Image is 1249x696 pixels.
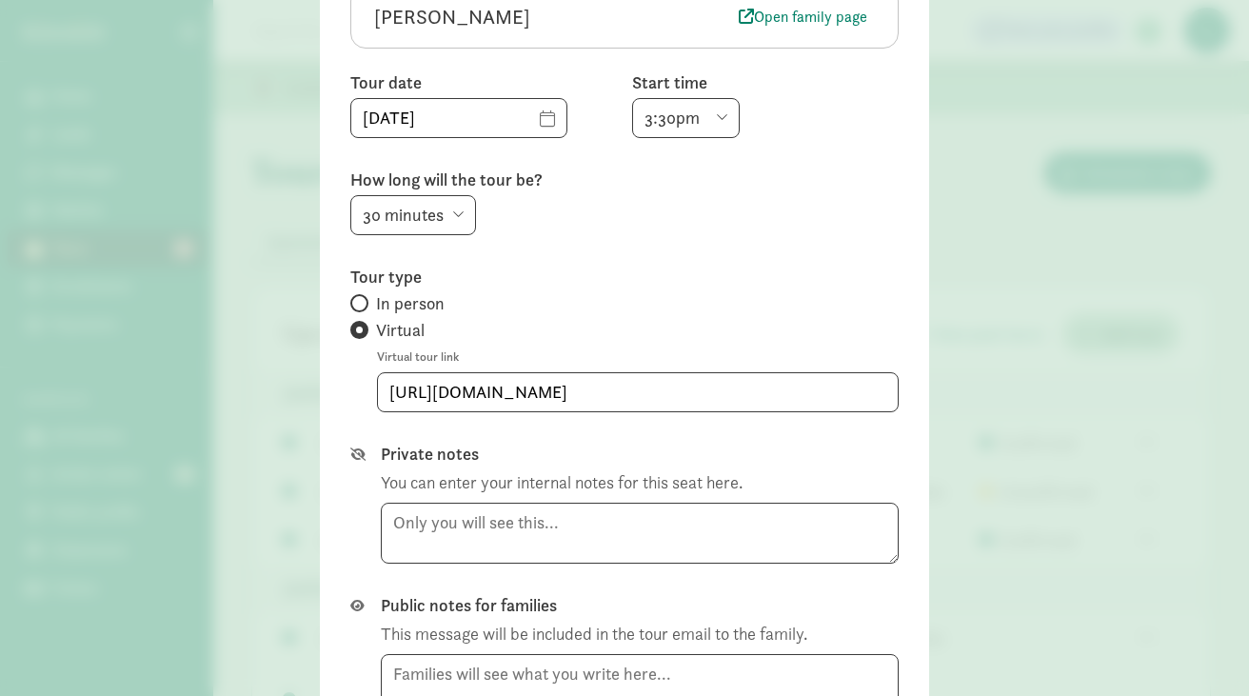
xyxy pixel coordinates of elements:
[376,319,425,342] span: Virtual
[377,346,899,368] label: Virtual tour link
[1154,605,1249,696] iframe: Chat Widget
[350,169,899,191] label: How long will the tour be?
[632,71,899,94] label: Start time
[381,621,807,646] div: This message will be included in the tour email to the family.
[374,2,731,32] div: [PERSON_NAME]
[381,594,899,617] label: Public notes for families
[381,443,899,466] label: Private notes
[350,266,899,288] label: Tour type
[350,71,617,94] label: Tour date
[376,292,445,315] span: In person
[731,4,875,30] a: Open family page
[739,6,867,29] span: Open family page
[381,469,743,495] div: You can enter your internal notes for this seat here.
